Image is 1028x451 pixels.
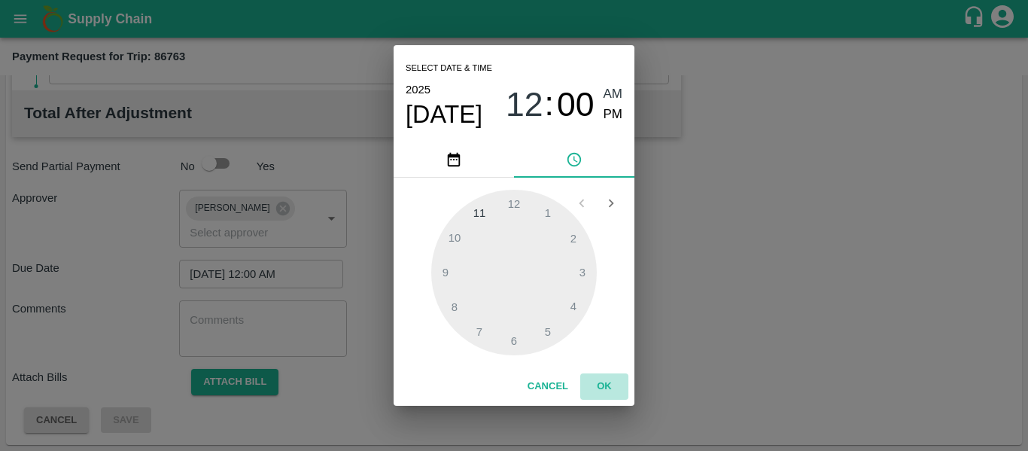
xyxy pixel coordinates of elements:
button: pick time [514,142,634,178]
span: : [545,84,554,124]
span: 00 [557,85,595,124]
button: Open next view [597,189,625,218]
span: Select date & time [406,57,492,80]
button: Cancel [522,373,574,400]
button: 00 [557,84,595,124]
button: [DATE] [406,99,482,130]
button: AM [604,84,623,105]
button: 2025 [406,80,430,99]
button: OK [580,373,628,400]
span: 12 [506,85,543,124]
button: 12 [506,84,543,124]
button: pick date [394,142,514,178]
button: PM [604,105,623,125]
